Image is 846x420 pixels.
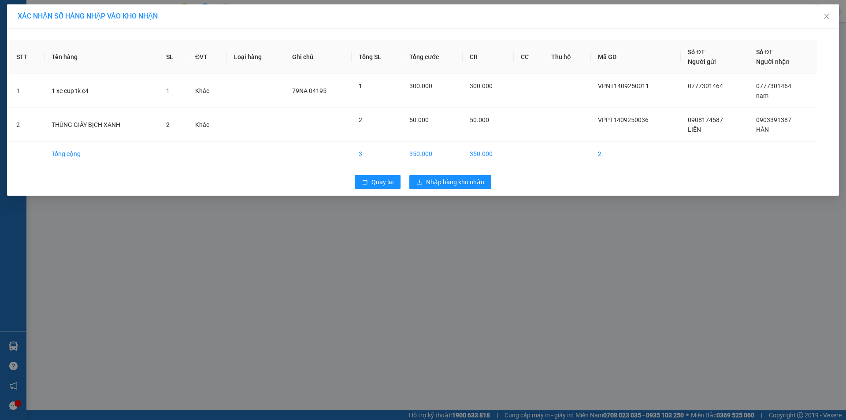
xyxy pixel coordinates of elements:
[409,116,429,123] span: 50.000
[371,177,393,187] span: Quay lại
[188,74,227,108] td: Khác
[18,12,158,20] span: XÁC NHẬN SỐ HÀNG NHẬP VÀO KHO NHẬN
[756,48,773,56] span: Số ĐT
[402,40,463,74] th: Tổng cước
[463,142,514,166] td: 350.000
[409,82,432,89] span: 300.000
[359,82,362,89] span: 1
[688,58,716,65] span: Người gửi
[285,40,352,74] th: Ghi chú
[292,87,327,94] span: 79NA 04195
[756,92,768,99] span: nam
[463,40,514,74] th: CR
[9,74,45,108] td: 1
[756,126,769,133] span: HÂN
[166,121,170,128] span: 2
[688,126,701,133] span: LIÊN
[756,58,790,65] span: Người nhận
[45,74,159,108] td: 1 xe cup tk c4
[402,142,463,166] td: 350.000
[188,108,227,142] td: Khác
[470,82,493,89] span: 300.000
[352,40,402,74] th: Tổng SL
[159,40,188,74] th: SL
[45,142,159,166] td: Tổng cộng
[688,48,705,56] span: Số ĐT
[598,82,649,89] span: VPNT1409250011
[45,40,159,74] th: Tên hàng
[756,82,791,89] span: 0777301464
[45,108,159,142] td: THÙNG GIẤY BỊCH XANH
[166,87,170,94] span: 1
[362,179,368,186] span: rollback
[514,40,544,74] th: CC
[598,116,649,123] span: VPPT1409250036
[591,40,681,74] th: Mã GD
[814,4,839,29] button: Close
[9,108,45,142] td: 2
[352,142,402,166] td: 3
[355,175,401,189] button: rollbackQuay lại
[188,40,227,74] th: ĐVT
[359,116,362,123] span: 2
[470,116,489,123] span: 50.000
[688,82,723,89] span: 0777301464
[416,179,423,186] span: download
[9,40,45,74] th: STT
[227,40,285,74] th: Loại hàng
[426,177,484,187] span: Nhập hàng kho nhận
[688,116,723,123] span: 0908174587
[409,175,491,189] button: downloadNhập hàng kho nhận
[756,116,791,123] span: 0903391387
[591,142,681,166] td: 2
[544,40,591,74] th: Thu hộ
[823,13,830,20] span: close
